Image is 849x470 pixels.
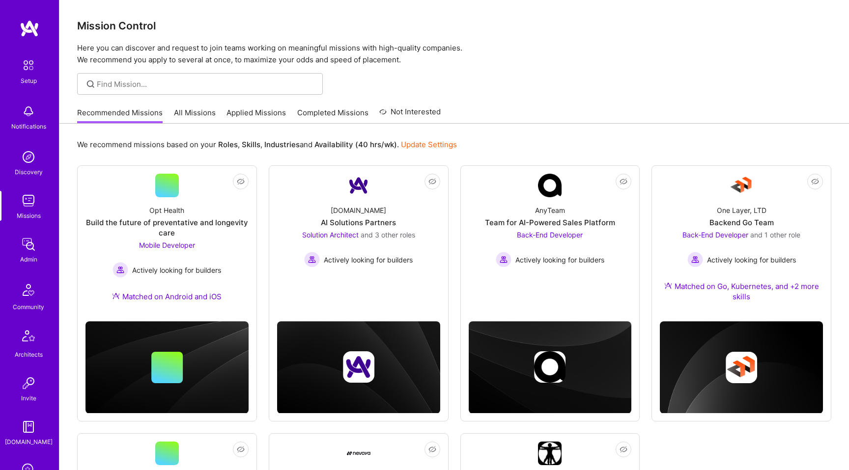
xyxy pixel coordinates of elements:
img: Ateam Purple Icon [112,292,120,300]
img: Architects [17,326,40,349]
div: Admin [20,254,37,264]
img: teamwork [19,191,38,210]
span: Actively looking for builders [132,265,221,275]
span: Back-End Developer [682,231,748,239]
p: Here you can discover and request to join teams working on meaningful missions with high-quality ... [77,42,831,66]
div: AI Solutions Partners [321,217,396,228]
h3: Mission Control [77,20,831,32]
span: and 1 other role [750,231,800,239]
div: Invite [21,393,36,403]
img: Company Logo [347,451,370,455]
div: Backend Go Team [709,217,774,228]
a: Not Interested [379,106,441,124]
div: [DOMAIN_NAME] [5,437,53,447]
b: Industries [264,140,300,149]
a: Recommended Missions [77,107,163,124]
div: Build the future of preventative and longevity care [85,217,249,238]
a: Company LogoOne Layer, LTDBackend Go TeamBack-End Developer and 1 other roleActively looking for ... [660,174,823,313]
i: icon EyeClosed [620,445,627,453]
div: Community [13,302,44,312]
img: cover [469,321,632,414]
div: Discovery [15,167,43,177]
div: Opt Health [149,205,184,215]
b: Skills [242,140,260,149]
img: Actively looking for builders [687,252,703,267]
a: Applied Missions [226,107,286,124]
i: icon EyeClosed [428,178,436,185]
img: setup [18,55,39,76]
div: Matched on Go, Kubernetes, and +2 more skills [660,281,823,302]
img: Company logo [343,351,374,383]
a: Completed Missions [297,107,368,124]
i: icon SearchGrey [85,78,96,90]
img: discovery [19,147,38,167]
img: cover [85,321,249,414]
div: [DOMAIN_NAME] [331,205,386,215]
img: logo [20,20,39,37]
img: admin teamwork [19,235,38,254]
i: icon EyeClosed [811,178,819,185]
a: Update Settings [401,140,457,149]
span: Mobile Developer [139,241,195,249]
img: Company Logo [730,174,753,197]
a: Company LogoAnyTeamTeam for AI-Powered Sales PlatformBack-End Developer Actively looking for buil... [469,174,632,289]
img: Company logo [726,352,757,383]
img: Company Logo [347,174,370,197]
div: AnyTeam [535,205,565,215]
b: Roles [218,140,238,149]
img: Actively looking for builders [496,252,511,267]
a: Opt HealthBuild the future of preventative and longevity careMobile Developer Actively looking fo... [85,174,249,313]
div: Team for AI-Powered Sales Platform [485,217,615,228]
input: Find Mission... [97,79,315,89]
img: cover [277,321,440,414]
b: Availability (40 hrs/wk) [314,140,397,149]
span: Actively looking for builders [515,255,604,265]
i: icon EyeClosed [237,178,245,185]
img: bell [19,102,38,121]
img: Actively looking for builders [113,262,128,278]
img: Company Logo [538,174,562,197]
div: Architects [15,349,43,360]
img: Ateam Purple Icon [664,282,672,289]
a: All Missions [174,107,216,124]
img: Community [17,278,40,302]
img: cover [660,321,823,414]
div: Setup [21,76,37,86]
span: and 3 other roles [361,231,415,239]
p: We recommend missions based on your , , and . [77,139,457,150]
div: Missions [17,210,41,221]
span: Solution Architect [302,231,359,239]
div: Matched on Android and iOS [112,291,222,302]
a: Company Logo[DOMAIN_NAME]AI Solutions PartnersSolution Architect and 3 other rolesActively lookin... [277,174,440,289]
div: One Layer, LTD [717,205,766,215]
img: Company Logo [538,442,562,465]
img: Company logo [534,351,566,383]
i: icon EyeClosed [428,445,436,453]
img: Invite [19,373,38,393]
img: guide book [19,417,38,437]
i: icon EyeClosed [237,445,245,453]
span: Actively looking for builders [324,255,413,265]
img: Actively looking for builders [304,252,320,267]
span: Actively looking for builders [707,255,796,265]
div: Notifications [11,121,46,131]
span: Back-End Developer [517,231,583,239]
i: icon EyeClosed [620,178,627,185]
